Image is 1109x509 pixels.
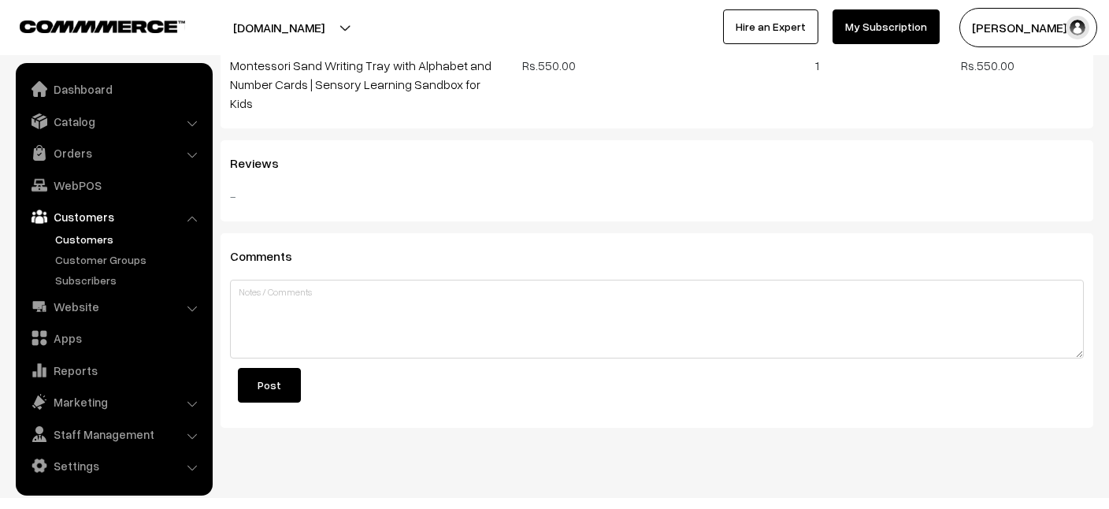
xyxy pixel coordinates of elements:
[230,155,298,171] span: Reviews
[20,16,158,35] a: COMMMERCE
[20,324,207,352] a: Apps
[51,272,207,288] a: Subscribers
[510,56,803,113] div: Rs.
[51,231,207,247] a: Customers
[20,202,207,231] a: Customers
[1066,16,1089,39] img: user
[949,56,1096,113] div: Rs.
[538,58,576,73] span: 550.00
[20,75,207,103] a: Dashboard
[178,8,380,47] button: [DOMAIN_NAME]
[230,58,491,111] a: Montessori Sand Writing Tray with Alphabet and Number Cards | Sensory Learning Sandbox for Kids
[20,356,207,385] a: Reports
[51,251,207,268] a: Customer Groups
[238,368,301,403] button: Post
[20,292,207,321] a: Website
[803,56,950,113] div: 1
[833,9,940,44] a: My Subscription
[230,248,311,264] span: Comments
[959,8,1097,47] button: [PERSON_NAME] S…
[723,9,818,44] a: Hire an Expert
[20,420,207,448] a: Staff Management
[20,139,207,167] a: Orders
[20,20,185,32] img: COMMMERCE
[230,187,1084,206] div: -
[977,58,1014,73] span: 550.00
[20,388,207,416] a: Marketing
[20,107,207,136] a: Catalog
[20,171,207,199] a: WebPOS
[20,451,207,480] a: Settings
